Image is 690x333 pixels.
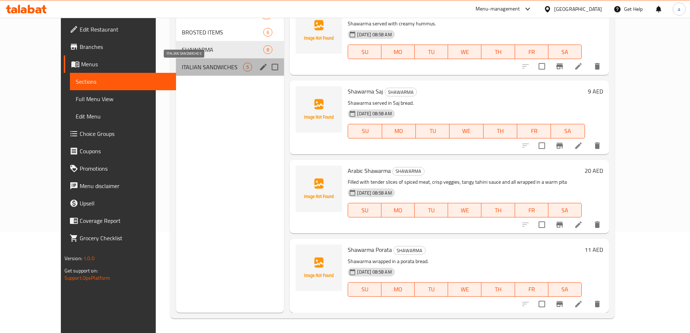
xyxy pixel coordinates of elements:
[518,47,545,57] span: FR
[348,257,581,266] p: Shawarma wrapped in a porata bread.
[588,86,603,96] h6: 9 AED
[585,166,603,176] h6: 20 AED
[448,45,481,59] button: WE
[70,73,176,90] a: Sections
[548,45,582,59] button: SA
[76,77,170,86] span: Sections
[80,199,170,208] span: Upsell
[481,45,515,59] button: TH
[64,195,176,212] a: Upsell
[182,45,264,54] span: SHAWARMA
[351,47,379,57] span: SU
[484,124,517,138] button: TH
[384,205,412,216] span: MO
[486,126,514,136] span: TH
[64,55,176,73] a: Menus
[81,60,170,68] span: Menus
[176,58,284,76] div: ITALIAN SANDWICHES5edit
[80,182,170,190] span: Menu disclaimer
[64,229,176,247] a: Grocery Checklist
[76,95,170,103] span: Full Menu View
[589,137,606,154] button: delete
[551,47,579,57] span: SA
[678,5,680,13] span: a
[385,88,417,96] span: SHAWARMA
[243,63,252,71] div: items
[451,205,478,216] span: WE
[574,62,583,71] a: Edit menu item
[64,254,82,263] span: Version:
[515,45,548,59] button: FR
[296,166,342,212] img: Arabic Shawarma
[348,282,381,297] button: SU
[551,137,568,154] button: Branch-specific-item
[518,284,545,295] span: FR
[80,42,170,51] span: Branches
[80,129,170,138] span: Choice Groups
[520,126,548,136] span: FR
[354,31,394,38] span: [DATE] 08:58 AM
[515,203,548,217] button: FR
[296,245,342,291] img: Shawarma Porata
[385,126,413,136] span: MO
[264,46,272,53] span: 8
[348,19,581,28] p: Shawarma served with creamy hummus.
[418,284,445,295] span: TU
[348,178,581,187] p: Filled with tender slices of spiced meat, crisp veggies, tangy tahini sauce and all wrapped in a ...
[296,86,342,133] img: Shawarma Saj
[80,164,170,173] span: Promotions
[574,300,583,308] a: Edit menu item
[551,295,568,313] button: Branch-specific-item
[551,58,568,75] button: Branch-specific-item
[534,217,549,232] span: Select to update
[348,124,382,138] button: SU
[551,284,579,295] span: SA
[517,124,551,138] button: FR
[263,28,272,37] div: items
[515,282,548,297] button: FR
[296,7,342,54] img: Hummous With Shawarma
[476,5,520,13] div: Menu-management
[80,25,170,34] span: Edit Restaurant
[548,203,582,217] button: SA
[354,110,394,117] span: [DATE] 08:58 AM
[393,167,424,175] span: SHAWARMA
[448,282,481,297] button: WE
[348,99,585,108] p: Shawarma served in Saj bread.
[551,216,568,233] button: Branch-specific-item
[354,269,394,275] span: [DATE] 08:58 AM
[381,45,415,59] button: MO
[551,205,579,216] span: SA
[348,45,381,59] button: SU
[64,266,98,275] span: Get support on:
[70,90,176,108] a: Full Menu View
[176,24,284,41] div: BROSTED ITEMS6
[415,45,448,59] button: TU
[589,295,606,313] button: delete
[554,5,602,13] div: [GEOGRAPHIC_DATA]
[392,167,425,176] div: SHAWARMA
[182,28,264,37] span: BROSTED ITEMS
[394,246,425,255] span: SHAWARMA
[84,254,95,263] span: 1.0.0
[381,203,415,217] button: MO
[182,63,243,71] span: ITALIAN SANDWICHES
[64,142,176,160] a: Coupons
[484,205,512,216] span: TH
[484,47,512,57] span: TH
[76,112,170,121] span: Edit Menu
[554,126,582,136] span: SA
[481,282,515,297] button: TH
[451,47,478,57] span: WE
[384,284,412,295] span: MO
[64,160,176,177] a: Promotions
[80,147,170,155] span: Coupons
[385,88,417,96] div: SHAWARMA
[574,141,583,150] a: Edit menu item
[589,58,606,75] button: delete
[551,124,585,138] button: SA
[534,296,549,312] span: Select to update
[64,38,176,55] a: Branches
[263,45,272,54] div: items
